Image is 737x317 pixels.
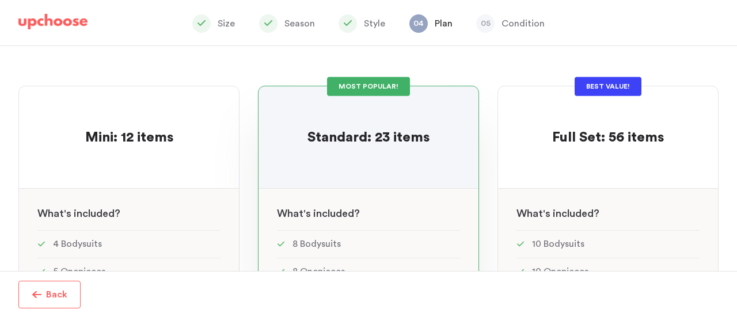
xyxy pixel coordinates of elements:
span: ? [115,208,120,219]
span: Full Set: 56 items [552,131,664,144]
span: Standard: 23 items [307,131,430,144]
span: W [37,208,48,219]
div: hat's included [259,189,478,230]
p: Season [284,17,315,30]
li: 5 Onepieces [37,258,221,285]
span: ? [594,208,599,219]
li: 8 Onepieces [277,258,460,285]
li: 4 Bodysuits [37,230,221,258]
div: hat's included [19,189,239,230]
span: Mini: 12 items [85,131,173,144]
img: UpChoose [18,14,88,30]
span: W [277,208,287,219]
li: 10 Onepieces [516,258,700,285]
span: W [516,208,527,219]
li: 10 Bodysuits [516,230,700,258]
p: Plan [435,17,453,30]
div: BEST VALUE! [575,77,641,96]
p: Condition [502,17,545,30]
span: 04 [409,14,428,33]
span: 05 [476,14,495,33]
a: UpChoose [18,14,88,35]
span: ? [354,208,360,219]
p: Style [364,17,385,30]
div: hat's included [498,189,718,230]
div: MOST POPULAR! [327,77,410,96]
p: Back [46,288,67,301]
p: Size [218,17,235,30]
button: Back [18,281,81,308]
li: 8 Bodysuits [277,230,460,258]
